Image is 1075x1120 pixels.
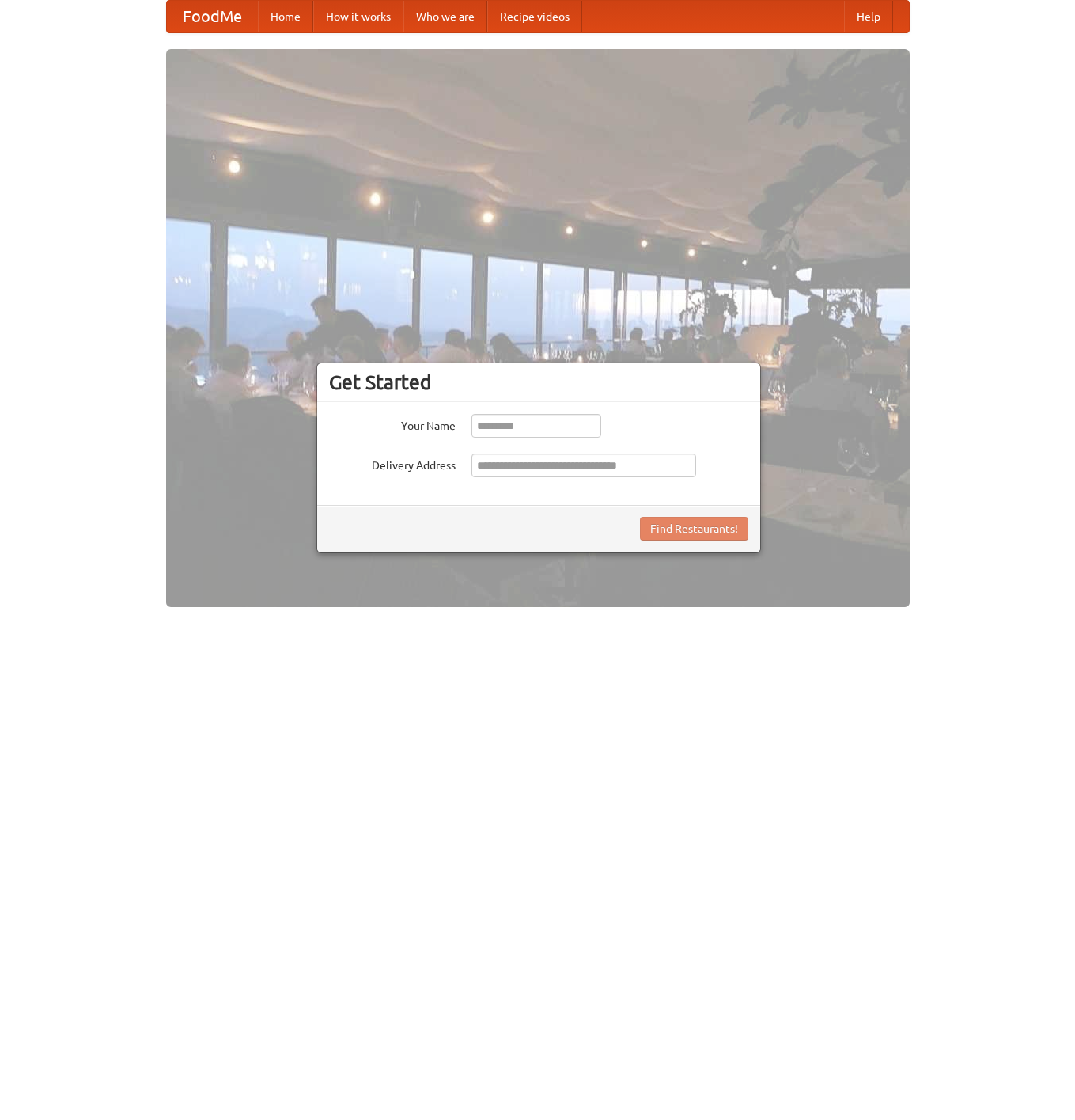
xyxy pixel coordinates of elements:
[329,370,748,394] h3: Get Started
[313,1,403,32] a: How it works
[844,1,893,32] a: Help
[258,1,313,32] a: Home
[329,414,456,434] label: Your Name
[403,1,487,32] a: Who we are
[167,1,258,32] a: FoodMe
[640,517,748,541] button: Find Restaurants!
[329,454,456,473] label: Delivery Address
[487,1,582,32] a: Recipe videos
